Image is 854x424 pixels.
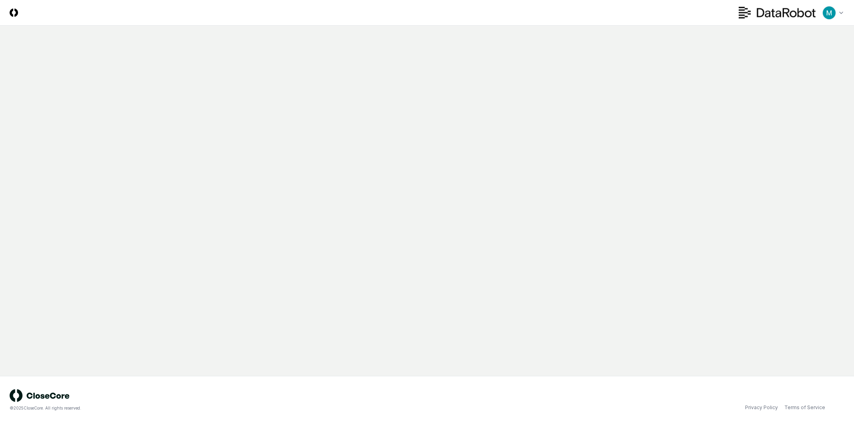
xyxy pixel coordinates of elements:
[745,404,778,411] a: Privacy Policy
[784,404,825,411] a: Terms of Service
[823,6,836,19] img: ACg8ocIk6UVBSJ1Mh_wKybhGNOx8YD4zQOa2rDZHjRd5UfivBFfoWA=s96-c
[10,389,70,402] img: logo
[739,7,816,18] img: DataRobot logo
[10,405,427,411] div: © 2025 CloseCore. All rights reserved.
[10,8,18,17] img: Logo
